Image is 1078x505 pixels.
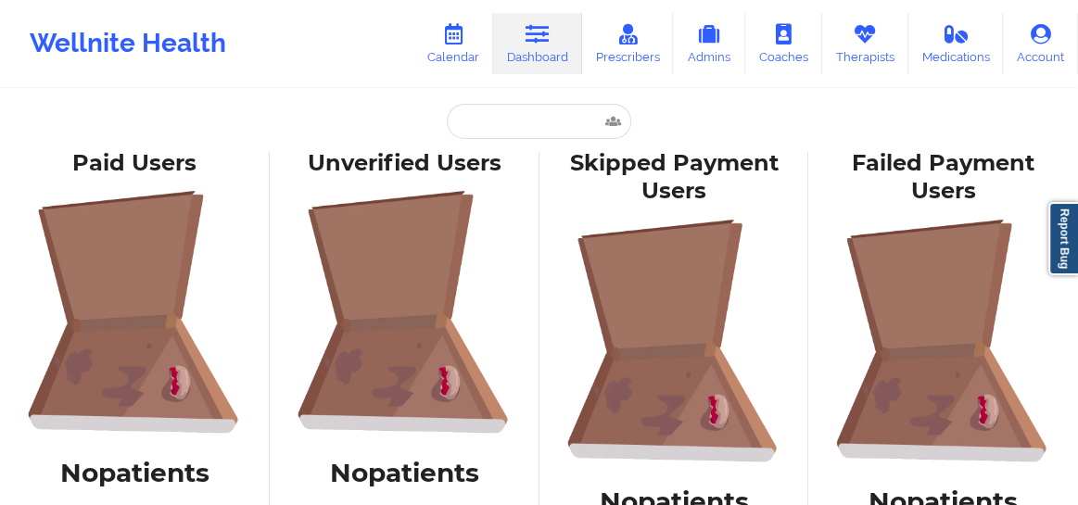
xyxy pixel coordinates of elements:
[552,149,796,207] div: Skipped Payment Users
[283,190,526,434] img: foRBiVDZMKwAAAAASUVORK5CYII=
[582,13,674,74] a: Prescribers
[1048,202,1078,275] a: Report Bug
[13,456,257,489] h1: No patients
[908,13,1004,74] a: Medications
[13,190,257,434] img: foRBiVDZMKwAAAAASUVORK5CYII=
[283,149,526,178] div: Unverified Users
[13,149,257,178] div: Paid Users
[821,219,1065,462] img: foRBiVDZMKwAAAAASUVORK5CYII=
[552,219,796,462] img: foRBiVDZMKwAAAAASUVORK5CYII=
[493,13,582,74] a: Dashboard
[745,13,822,74] a: Coaches
[413,13,493,74] a: Calendar
[673,13,745,74] a: Admins
[1003,13,1078,74] a: Account
[283,456,526,489] h1: No patients
[821,149,1065,207] div: Failed Payment Users
[822,13,908,74] a: Therapists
